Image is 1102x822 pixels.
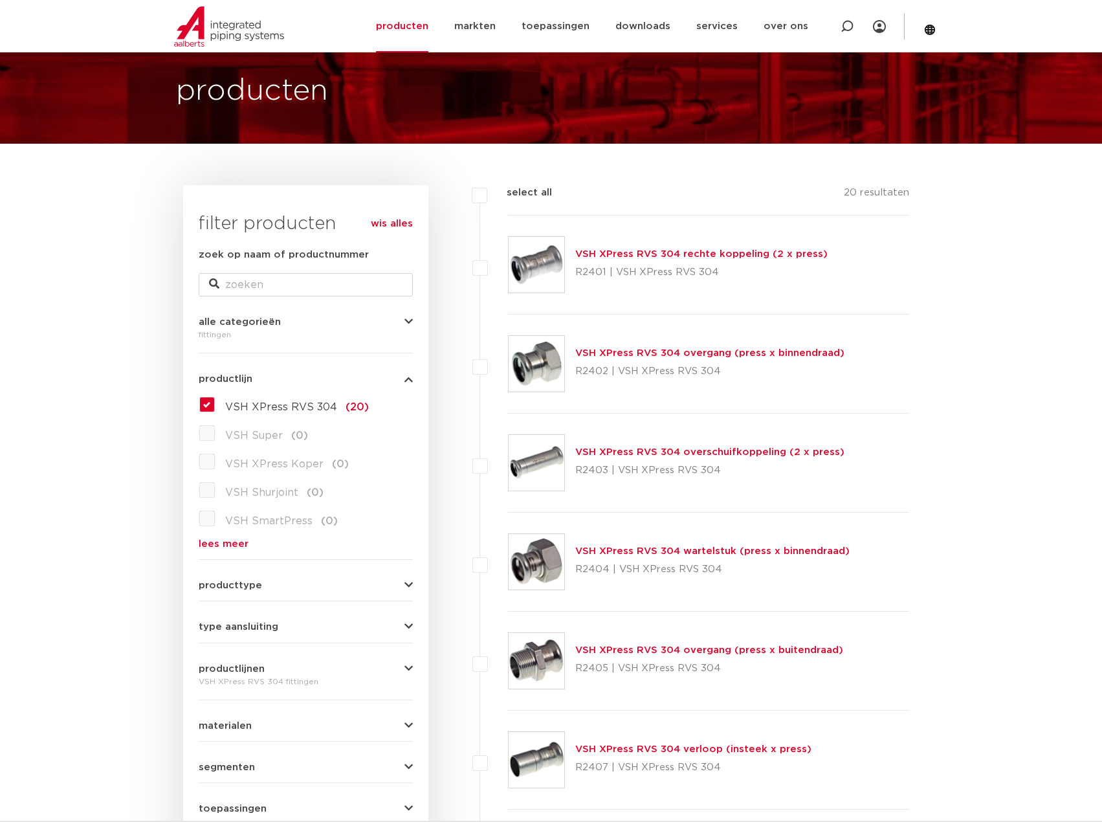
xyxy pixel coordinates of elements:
[199,211,413,237] h3: filter producten
[199,247,369,263] label: zoek op naam of productnummer
[225,402,337,412] span: VSH XPress RVS 304
[332,459,349,469] span: (0)
[199,664,413,674] button: productlijnen
[225,430,283,441] span: VSH Super
[225,459,324,469] span: VSH XPress Koper
[575,757,811,778] p: R2407 | VSH XPress RVS 304
[199,581,413,590] button: producttype
[199,539,413,549] a: lees meer
[321,516,338,526] span: (0)
[199,581,262,590] span: producttype
[199,804,267,814] span: toepassingen
[575,348,844,358] a: VSH XPress RVS 304 overgang (press x binnendraad)
[225,516,313,526] span: VSH SmartPress
[176,71,328,112] h1: producten
[199,374,413,384] button: productlijn
[509,435,564,491] img: Thumbnail for VSH XPress RVS 304 overschuifkoppeling (2 x press)
[199,721,413,731] button: materialen
[199,762,413,772] button: segmenten
[575,460,844,481] p: R2403 | VSH XPress RVS 304
[199,327,413,342] div: fittingen
[199,622,278,632] span: type aansluiting
[575,658,843,679] p: R2405 | VSH XPress RVS 304
[199,273,413,296] input: zoeken
[291,430,308,441] span: (0)
[509,237,564,293] img: Thumbnail for VSH XPress RVS 304 rechte koppeling (2 x press)
[575,559,850,580] p: R2404 | VSH XPress RVS 304
[199,317,281,327] span: alle categorieën
[199,804,413,814] button: toepassingen
[199,721,252,731] span: materialen
[509,336,564,392] img: Thumbnail for VSH XPress RVS 304 overgang (press x binnendraad)
[509,534,564,590] img: Thumbnail for VSH XPress RVS 304 wartelstuk (press x binnendraad)
[199,374,252,384] span: productlijn
[575,249,828,259] a: VSH XPress RVS 304 rechte koppeling (2 x press)
[575,645,843,655] a: VSH XPress RVS 304 overgang (press x buitendraad)
[509,732,564,788] img: Thumbnail for VSH XPress RVS 304 verloop (insteek x press)
[509,633,564,689] img: Thumbnail for VSH XPress RVS 304 overgang (press x buitendraad)
[575,361,844,382] p: R2402 | VSH XPress RVS 304
[346,402,369,412] span: (20)
[575,744,811,754] a: VSH XPress RVS 304 verloop (insteek x press)
[575,546,850,556] a: VSH XPress RVS 304 wartelstuk (press x binnendraad)
[199,762,255,772] span: segmenten
[844,185,909,205] p: 20 resultaten
[307,487,324,498] span: (0)
[575,447,844,457] a: VSH XPress RVS 304 overschuifkoppeling (2 x press)
[199,664,265,674] span: productlijnen
[225,487,298,498] span: VSH Shurjoint
[575,262,828,283] p: R2401 | VSH XPress RVS 304
[487,185,552,201] label: select all
[199,674,413,689] div: VSH XPress RVS 304 fittingen
[199,622,413,632] button: type aansluiting
[371,216,413,232] a: wis alles
[199,317,413,327] button: alle categorieën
